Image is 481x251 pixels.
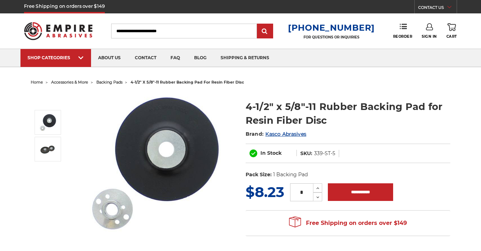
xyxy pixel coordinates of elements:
[393,23,413,38] a: Reorder
[288,35,375,39] p: FOR QUESTIONS OR INQUIRIES
[91,49,128,67] a: about us
[260,150,282,156] span: In Stock
[246,183,284,201] span: $8.23
[418,4,457,13] a: CONTACT US
[28,55,84,60] div: SHOP CATEGORIES
[187,49,214,67] a: blog
[85,92,227,233] img: 4-1/2" Resin Fiber Disc Backing Pad Flexible Rubber
[393,34,413,39] span: Reorder
[288,23,375,33] a: [PHONE_NUMBER]
[163,49,187,67] a: faq
[446,34,457,39] span: Cart
[258,24,272,38] input: Submit
[265,131,306,137] a: Kasco Abrasives
[289,216,407,230] span: Free Shipping on orders over $149
[422,34,437,39] span: Sign In
[300,150,312,157] dt: SKU:
[446,23,457,39] a: Cart
[273,171,308,178] dd: 1 Backing Pad
[128,49,163,67] a: contact
[131,80,244,85] span: 4-1/2" x 5/8"-11 rubber backing pad for resin fiber disc
[24,18,92,44] img: Empire Abrasives
[39,140,57,158] img: 4.5 Inch Rubber Resin Fibre Disc Back Pad
[31,80,43,85] a: home
[39,114,57,131] img: 4-1/2" Resin Fiber Disc Backing Pad Flexible Rubber
[246,100,450,127] h1: 4-1/2" x 5/8"-11 Rubber Backing Pad for Resin Fiber Disc
[246,171,272,178] dt: Pack Size:
[314,150,335,157] dd: 339-ST-5
[51,80,88,85] a: accessories & more
[214,49,276,67] a: shipping & returns
[96,80,122,85] a: backing pads
[246,131,264,137] span: Brand:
